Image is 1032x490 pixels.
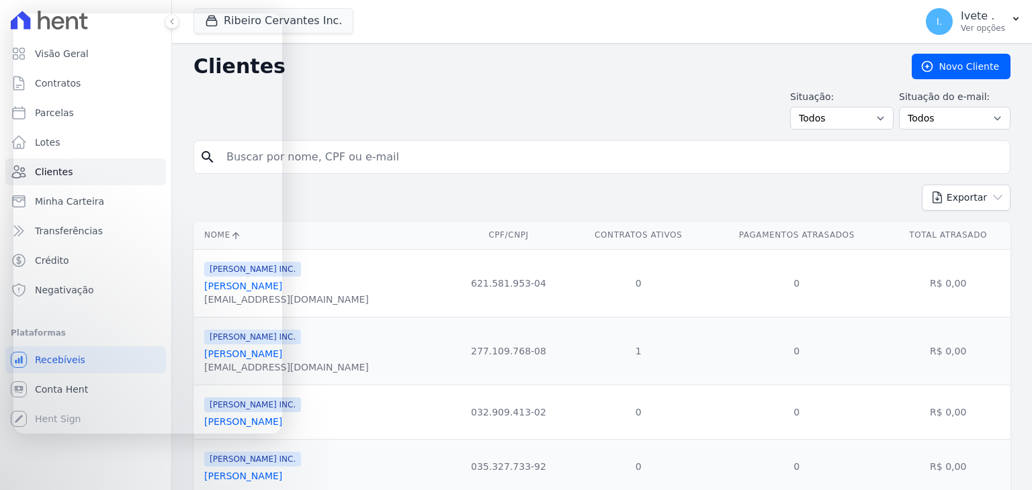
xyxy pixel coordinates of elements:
a: Negativação [5,277,166,303]
p: Ivete . [961,9,1005,23]
td: R$ 0,00 [886,249,1010,317]
button: I. Ivete . Ver opções [915,3,1032,40]
th: Nome [193,222,448,249]
a: Clientes [5,158,166,185]
td: 277.109.768-08 [448,317,569,385]
a: Crédito [5,247,166,274]
label: Situação: [790,90,894,104]
td: 0 [707,249,886,317]
a: Lotes [5,129,166,156]
a: Conta Hent [5,376,166,403]
button: Exportar [922,185,1010,211]
a: [PERSON_NAME] [204,471,282,481]
div: [EMAIL_ADDRESS][DOMAIN_NAME] [204,360,369,374]
iframe: Intercom live chat [13,444,46,477]
td: 621.581.953-04 [448,249,569,317]
a: Parcelas [5,99,166,126]
th: CPF/CNPJ [448,222,569,249]
span: [PERSON_NAME] INC. [204,452,301,467]
a: Minha Carteira [5,188,166,215]
td: 0 [707,317,886,385]
button: Ribeiro Cervantes Inc. [193,8,353,34]
div: Plataformas [11,325,161,341]
th: Total Atrasado [886,222,1010,249]
th: Contratos Ativos [569,222,707,249]
td: 1 [569,317,707,385]
td: R$ 0,00 [886,385,1010,439]
span: I. [937,17,943,26]
a: Novo Cliente [912,54,1010,79]
iframe: Intercom live chat [13,13,282,434]
a: Transferências [5,217,166,244]
p: Ver opções [961,23,1005,34]
h2: Clientes [193,54,890,79]
label: Situação do e-mail: [899,90,1010,104]
a: Recebíveis [5,346,166,373]
td: R$ 0,00 [886,317,1010,385]
div: [EMAIL_ADDRESS][DOMAIN_NAME] [204,293,369,306]
td: 032.909.413-02 [448,385,569,439]
a: Contratos [5,70,166,97]
td: 0 [707,385,886,439]
input: Buscar por nome, CPF ou e-mail [218,144,1004,170]
a: Visão Geral [5,40,166,67]
th: Pagamentos Atrasados [707,222,886,249]
td: 0 [569,249,707,317]
td: 0 [569,385,707,439]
